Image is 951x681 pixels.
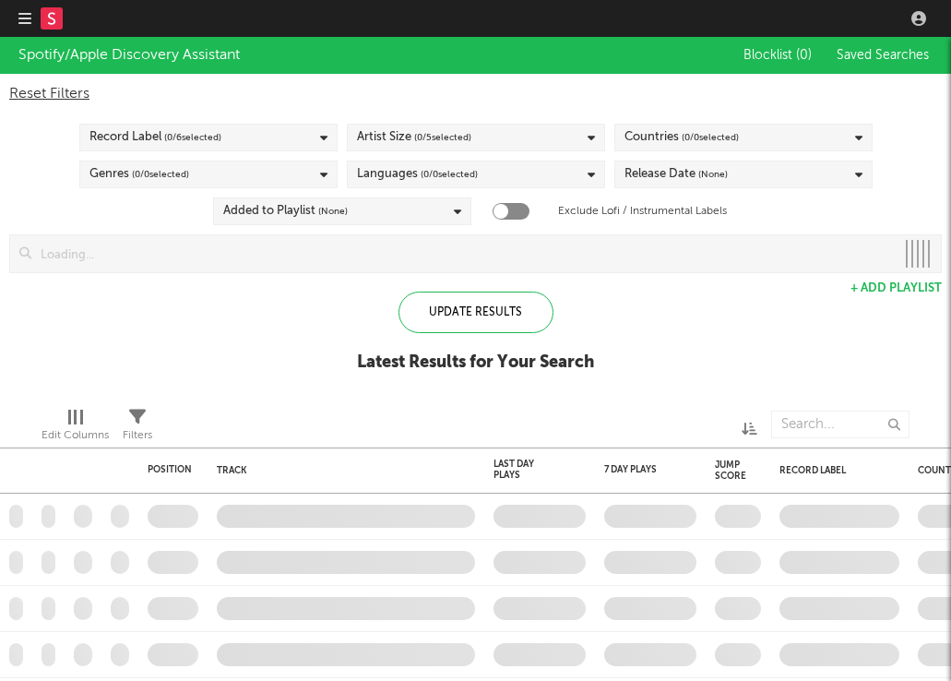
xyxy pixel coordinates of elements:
label: Exclude Lofi / Instrumental Labels [558,200,727,222]
div: Filters [123,424,152,447]
div: Countries [624,126,739,149]
input: Search... [771,411,909,438]
div: Edit Columns [42,424,109,447]
div: Added to Playlist [223,200,348,222]
span: ( 0 ) [796,49,812,62]
span: (None) [318,200,348,222]
div: Track [217,465,466,476]
div: Jump Score [715,460,746,482]
div: Reset Filters [9,83,942,105]
span: ( 0 / 0 selected) [132,163,189,185]
div: Position [148,464,192,475]
div: Edit Columns [42,401,109,455]
div: Filters [123,401,152,455]
div: Record Label [89,126,221,149]
button: + Add Playlist [850,282,942,294]
span: ( 0 / 6 selected) [164,126,221,149]
span: ( 0 / 5 selected) [414,126,471,149]
button: Saved Searches [831,48,933,63]
div: Last Day Plays [493,459,558,481]
div: 7 Day Plays [604,464,669,475]
span: ( 0 / 0 selected) [421,163,478,185]
div: Update Results [398,292,553,333]
div: Record Label [779,465,890,476]
span: Saved Searches [837,49,933,62]
span: (None) [698,163,728,185]
div: Genres [89,163,189,185]
div: Release Date [624,163,728,185]
div: Spotify/Apple Discovery Assistant [18,44,240,66]
div: Latest Results for Your Search [357,352,594,374]
div: Artist Size [357,126,471,149]
span: Blocklist [743,49,812,62]
div: Languages [357,163,478,185]
span: ( 0 / 0 selected) [682,126,739,149]
input: Loading... [31,235,895,272]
